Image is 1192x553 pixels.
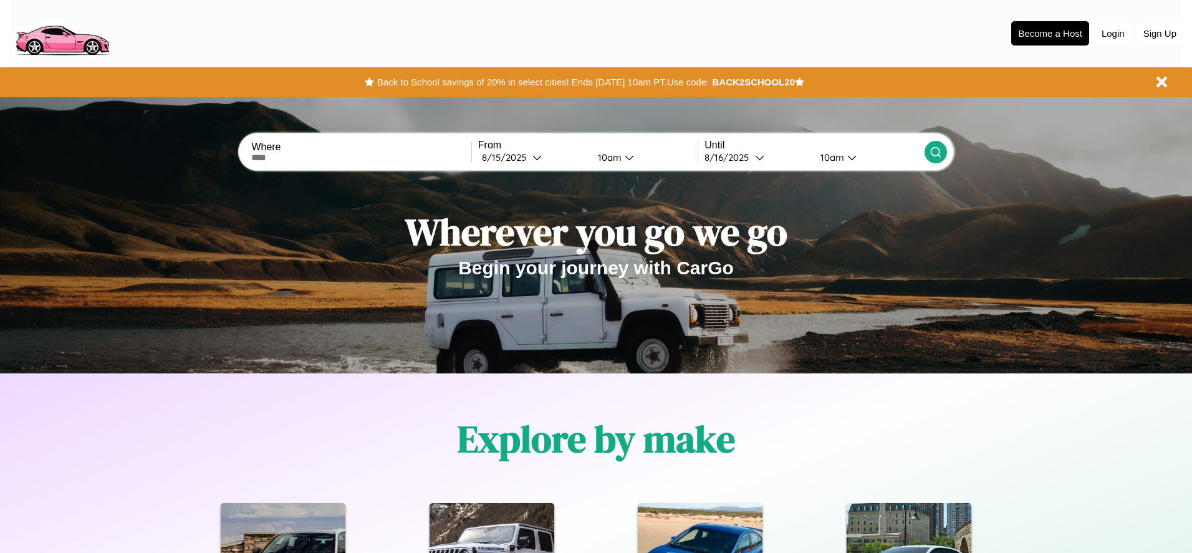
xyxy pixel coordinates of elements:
h1: Explore by make [458,413,735,464]
label: From [478,140,698,151]
button: 8/15/2025 [478,151,588,164]
button: Become a Host [1011,21,1089,46]
button: 10am [810,151,924,164]
button: Sign Up [1137,22,1183,45]
img: logo [9,6,115,59]
b: BACK2SCHOOL20 [712,77,795,87]
div: 10am [592,151,625,163]
label: Until [704,140,924,151]
div: 10am [814,151,847,163]
button: 10am [588,151,698,164]
button: Login [1095,22,1131,45]
div: 8 / 16 / 2025 [704,151,755,163]
div: 8 / 15 / 2025 [482,151,532,163]
label: Where [251,142,471,153]
button: Back to School savings of 20% in select cities! Ends [DATE] 10am PT.Use code: [374,74,712,91]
